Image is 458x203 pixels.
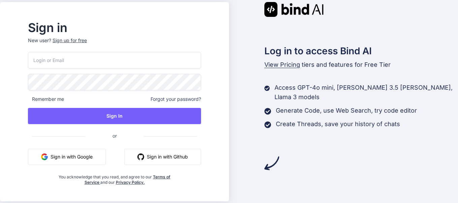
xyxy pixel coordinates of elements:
span: or [86,127,144,144]
span: View Pricing [264,61,300,68]
div: Sign up for free [53,37,87,44]
button: Sign in with Google [28,149,106,165]
p: Generate Code, use Web Search, try code editor [276,106,417,115]
p: tiers and features for Free Tier [264,60,458,69]
input: Login or Email [28,52,201,68]
p: Create Threads, save your history of chats [276,119,400,129]
img: arrow [264,156,279,171]
h2: Log in to access Bind AI [264,44,458,58]
img: Bind AI logo [264,2,324,17]
p: Access GPT-4o mini, [PERSON_NAME] 3.5 [PERSON_NAME], Llama 3 models [274,83,458,102]
a: Privacy Policy. [116,180,145,185]
a: Terms of Service [85,174,171,185]
span: Forgot your password? [151,96,201,103]
img: google [41,153,48,160]
button: Sign in with Github [124,149,201,165]
p: New user? [28,37,201,52]
h2: Sign in [28,22,201,33]
img: github [137,153,144,160]
div: You acknowledge that you read, and agree to our and our [57,170,172,185]
span: Remember me [28,96,64,103]
button: Sign In [28,108,201,124]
